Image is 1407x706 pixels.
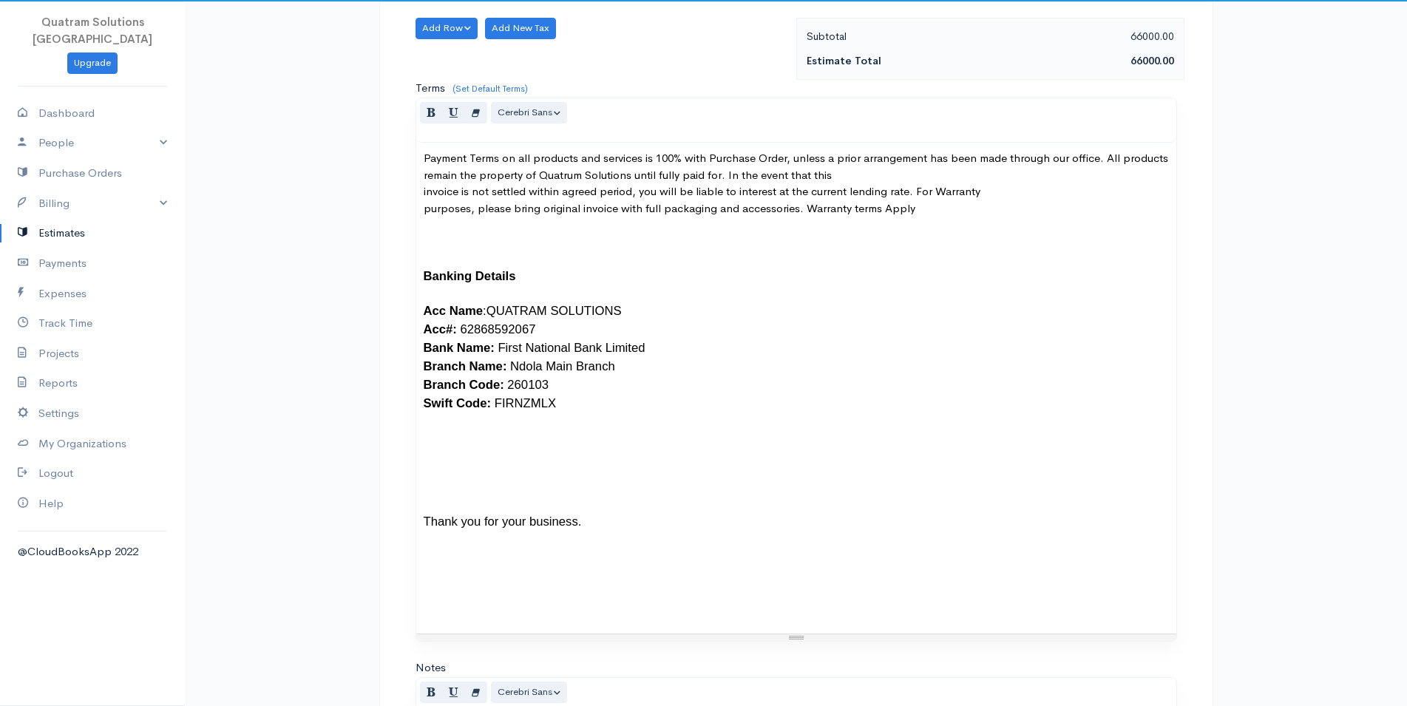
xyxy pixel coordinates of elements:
[424,322,457,336] b: Acc#:
[1130,54,1174,67] span: 66000.00
[420,102,443,123] button: Bold (CTRL+B)
[442,102,465,123] button: Underline (CTRL+U)
[807,54,881,67] strong: Estimate Total
[990,27,1181,46] div: 66000.00
[416,18,478,39] button: Add Row
[510,359,615,373] span: Ndola Main Branch
[424,341,495,355] b: Bank Name:
[420,682,443,703] button: Bold (CTRL+B)
[416,80,445,97] label: Terms
[507,378,549,392] span: 260103
[452,83,528,95] a: (Set Default Terms)
[498,341,645,355] span: First National Bank Limited
[495,396,556,410] span: FIRNZMLX
[461,322,536,336] span: 62868592067
[442,682,465,703] button: Underline (CTRL+U)
[33,15,152,46] span: Quatram Solutions [GEOGRAPHIC_DATA]
[498,685,552,698] span: Cerebri Sans
[424,304,486,318] span: :
[424,396,492,410] b: Swift Code:
[416,634,1176,641] div: Resize
[485,18,556,39] button: Add New Tax
[424,269,516,283] span: Banking Details
[416,659,446,676] label: Notes
[491,682,568,703] button: Font Family
[464,102,487,123] button: Remove Font Style (CTRL+\)
[67,52,118,74] a: Upgrade
[424,150,1169,614] p: Payment Terms on all products and services is 100% with Purchase Order, unless a prior arrangemen...
[424,378,504,392] b: Branch Code:
[18,543,167,560] div: @CloudBooksApp 2022
[486,304,622,318] span: QUATRAM SOLUTIONS
[424,304,484,318] b: Acc Name
[464,682,487,703] button: Remove Font Style (CTRL+\)
[424,515,582,529] span: Thank you for your business.
[498,106,552,118] span: Cerebri Sans
[799,27,991,46] div: Subtotal
[424,359,507,373] b: Branch Name:
[491,102,568,123] button: Font Family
